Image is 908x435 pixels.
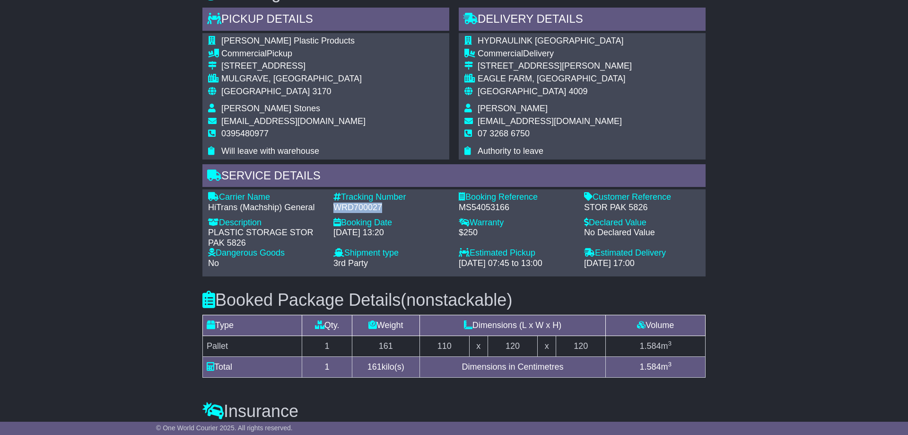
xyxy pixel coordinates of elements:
[459,248,575,258] div: Estimated Pickup
[302,336,352,357] td: 1
[459,192,575,203] div: Booking Reference
[568,87,587,96] span: 4009
[488,336,537,357] td: 120
[221,74,366,84] div: MULGRAVE, [GEOGRAPHIC_DATA]
[208,248,324,258] div: Dangerous Goods
[459,8,706,33] div: Delivery Details
[208,258,219,268] span: No
[419,336,469,357] td: 110
[221,36,355,45] span: [PERSON_NAME] Plastic Products
[221,146,319,156] span: Will leave with warehouse
[478,36,623,45] span: HYDRAULINK [GEOGRAPHIC_DATA]
[202,402,706,421] h3: Insurance
[333,248,449,258] div: Shipment type
[401,290,512,310] span: (nonstackable)
[668,340,672,347] sup: 3
[478,116,622,126] span: [EMAIL_ADDRESS][DOMAIN_NAME]
[478,146,543,156] span: Authority to leave
[202,8,449,33] div: Pickup Details
[352,336,419,357] td: 161
[668,361,672,368] sup: 3
[639,362,661,372] span: 1.584
[202,164,706,190] div: Service Details
[584,258,700,269] div: [DATE] 17:00
[221,116,366,126] span: [EMAIL_ADDRESS][DOMAIN_NAME]
[203,357,302,378] td: Total
[584,248,700,258] div: Estimated Delivery
[606,315,706,336] td: Volume
[584,192,700,203] div: Customer Reference
[352,357,419,378] td: kilo(s)
[312,87,331,96] span: 3170
[419,315,606,336] td: Dimensions (L x W x H)
[221,49,267,58] span: Commercial
[478,87,566,96] span: [GEOGRAPHIC_DATA]
[156,424,293,432] span: © One World Courier 2025. All rights reserved.
[459,218,575,228] div: Warranty
[556,336,606,357] td: 120
[203,315,302,336] td: Type
[419,357,606,378] td: Dimensions in Centimetres
[302,315,352,336] td: Qty.
[208,203,324,213] div: HiTrans (Machship) General
[203,336,302,357] td: Pallet
[606,336,706,357] td: m
[221,129,269,138] span: 0395480977
[333,228,449,238] div: [DATE] 13:20
[469,336,488,357] td: x
[352,315,419,336] td: Weight
[202,291,706,310] h3: Booked Package Details
[584,228,700,238] div: No Declared Value
[367,362,382,372] span: 161
[584,203,700,213] div: STOR PAK 5826
[208,218,324,228] div: Description
[333,203,449,213] div: WRD700027
[221,104,320,113] span: [PERSON_NAME] Stones
[221,61,366,71] div: [STREET_ADDRESS]
[208,192,324,203] div: Carrier Name
[208,228,324,248] div: PLASTIC STORAGE STOR PAK 5826
[459,228,575,238] div: $250
[478,49,632,59] div: Delivery
[333,258,368,268] span: 3rd Party
[302,357,352,378] td: 1
[478,49,523,58] span: Commercial
[478,61,632,71] div: [STREET_ADDRESS][PERSON_NAME]
[221,87,310,96] span: [GEOGRAPHIC_DATA]
[478,74,632,84] div: EAGLE FARM, [GEOGRAPHIC_DATA]
[478,104,548,113] span: [PERSON_NAME]
[221,49,366,59] div: Pickup
[478,129,530,138] span: 07 3268 6750
[584,218,700,228] div: Declared Value
[606,357,706,378] td: m
[639,341,661,351] span: 1.584
[459,203,575,213] div: MS54053166
[538,336,556,357] td: x
[333,218,449,228] div: Booking Date
[333,192,449,203] div: Tracking Number
[459,258,575,269] div: [DATE] 07:45 to 13:00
